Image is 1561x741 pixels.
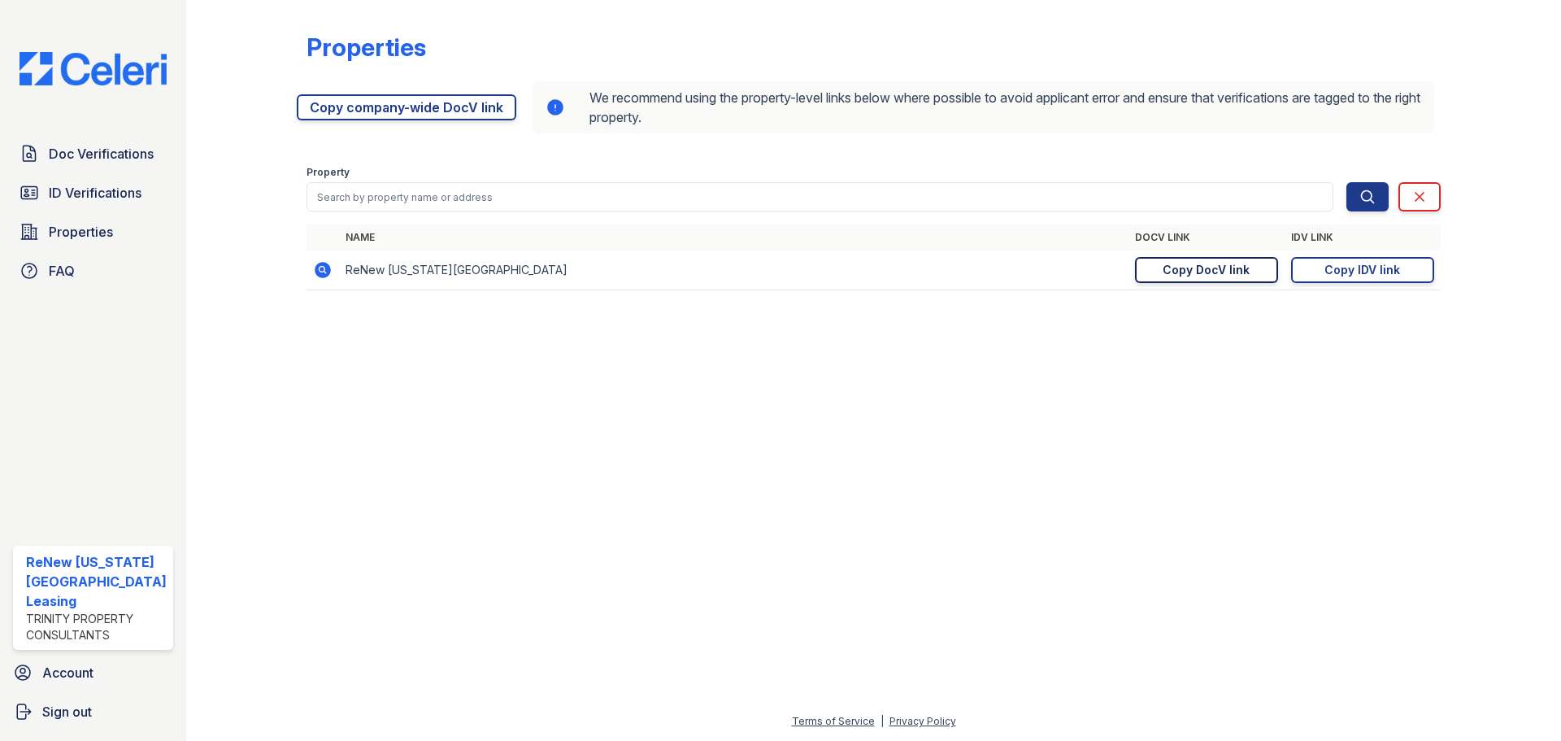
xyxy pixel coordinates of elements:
a: Privacy Policy [889,715,956,727]
a: Account [7,656,180,689]
input: Search by property name or address [307,182,1333,211]
img: CE_Logo_Blue-a8612792a0a2168367f1c8372b55b34899dd931a85d93a1a3d3e32e68fde9ad4.png [7,52,180,85]
div: ReNew [US_STATE][GEOGRAPHIC_DATA] Leasing [26,552,167,611]
span: Doc Verifications [49,144,154,163]
a: Doc Verifications [13,137,173,170]
div: Trinity Property Consultants [26,611,167,643]
div: | [881,715,884,727]
a: Sign out [7,695,180,728]
a: Terms of Service [792,715,875,727]
th: IDV Link [1285,224,1441,251]
a: ID Verifications [13,177,173,209]
div: Properties [307,33,426,62]
span: FAQ [49,261,75,281]
span: Account [42,663,93,682]
a: Copy company-wide DocV link [297,94,516,120]
div: We recommend using the property-level links below where possible to avoid applicant error and ens... [533,81,1434,133]
div: Copy DocV link [1163,262,1250,278]
span: Sign out [42,702,92,721]
a: FAQ [13,255,173,287]
th: Name [339,224,1128,251]
a: Copy IDV link [1291,257,1434,283]
th: DocV Link [1128,224,1285,251]
span: ID Verifications [49,183,141,203]
span: Properties [49,222,113,242]
label: Property [307,166,350,179]
div: Copy IDV link [1324,262,1400,278]
td: ReNew [US_STATE][GEOGRAPHIC_DATA] [339,251,1128,290]
a: Properties [13,216,173,248]
a: Copy DocV link [1135,257,1278,283]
